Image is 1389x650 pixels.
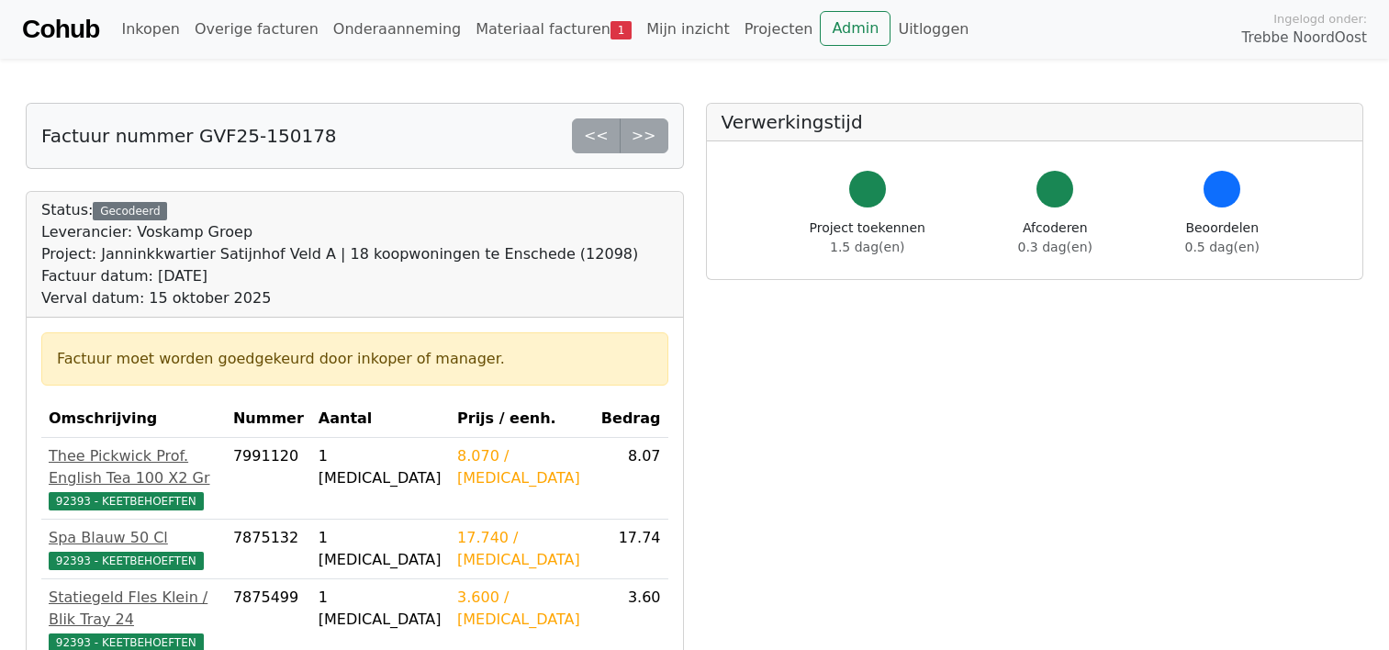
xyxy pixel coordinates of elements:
[1242,28,1367,49] span: Trebbe NoordOost
[457,445,587,489] div: 8.070 / [MEDICAL_DATA]
[49,527,218,549] div: Spa Blauw 50 Cl
[1185,219,1260,257] div: Beoordelen
[594,438,668,520] td: 8.07
[639,11,737,48] a: Mijn inzicht
[22,7,99,51] a: Cohub
[737,11,821,48] a: Projecten
[114,11,186,48] a: Inkopen
[722,111,1349,133] h5: Verwerkingstijd
[326,11,468,48] a: Onderaanneming
[41,265,638,287] div: Factuur datum: [DATE]
[457,527,587,571] div: 17.740 / [MEDICAL_DATA]
[594,520,668,579] td: 17.74
[49,527,218,571] a: Spa Blauw 50 Cl92393 - KEETBEHOEFTEN
[41,287,638,309] div: Verval datum: 15 oktober 2025
[187,11,326,48] a: Overige facturen
[226,438,311,520] td: 7991120
[1185,240,1260,254] span: 0.5 dag(en)
[820,11,891,46] a: Admin
[57,348,653,370] div: Factuur moet worden goedgekeurd door inkoper of manager.
[594,400,668,438] th: Bedrag
[41,125,337,147] h5: Factuur nummer GVF25-150178
[311,400,450,438] th: Aantal
[49,445,218,511] a: Thee Pickwick Prof. English Tea 100 X2 Gr92393 - KEETBEHOEFTEN
[830,240,904,254] span: 1.5 dag(en)
[49,587,218,631] div: Statiegeld Fles Klein / Blik Tray 24
[457,587,587,631] div: 3.600 / [MEDICAL_DATA]
[49,492,204,510] span: 92393 - KEETBEHOEFTEN
[891,11,976,48] a: Uitloggen
[319,587,442,631] div: 1 [MEDICAL_DATA]
[226,520,311,579] td: 7875132
[610,21,632,39] span: 1
[1018,240,1092,254] span: 0.3 dag(en)
[226,400,311,438] th: Nummer
[41,199,638,309] div: Status:
[41,400,226,438] th: Omschrijving
[49,445,218,489] div: Thee Pickwick Prof. English Tea 100 X2 Gr
[450,400,594,438] th: Prijs / eenh.
[1273,10,1367,28] span: Ingelogd onder:
[49,552,204,570] span: 92393 - KEETBEHOEFTEN
[41,243,638,265] div: Project: Janninkkwartier Satijnhof Veld A | 18 koopwoningen te Enschede (12098)
[468,11,639,48] a: Materiaal facturen1
[319,445,442,489] div: 1 [MEDICAL_DATA]
[41,221,638,243] div: Leverancier: Voskamp Groep
[319,527,442,571] div: 1 [MEDICAL_DATA]
[1018,219,1092,257] div: Afcoderen
[810,219,925,257] div: Project toekennen
[93,202,167,220] div: Gecodeerd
